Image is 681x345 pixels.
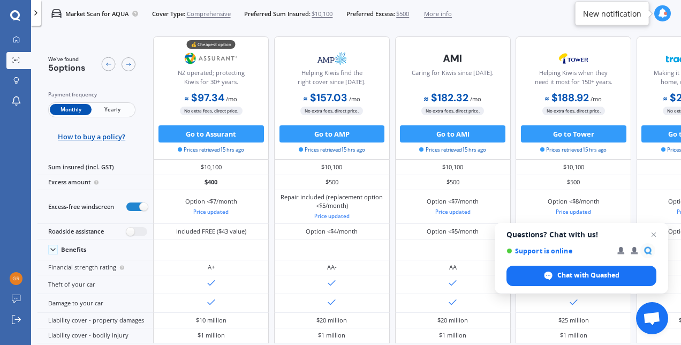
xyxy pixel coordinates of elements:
div: NZ operated; protecting Kiwis for 30+ years. [161,69,261,90]
div: Option <$5/month [427,227,479,236]
div: AA [449,263,457,272]
div: $500 [395,175,511,190]
button: Go to Assurant [158,125,264,142]
div: New notification [583,8,641,19]
span: / mo [226,95,237,103]
div: Benefits [61,246,87,253]
span: Close chat [647,228,660,241]
span: Monthly [50,104,92,115]
span: Prices retrieved 15 hrs ago [178,146,244,154]
div: $500 [516,175,631,190]
div: $400 [153,175,269,190]
div: $500 [274,175,390,190]
button: Go to Tower [521,125,626,142]
span: No extra fees, direct price. [421,107,484,115]
div: $10,100 [516,160,631,175]
b: $188.92 [545,91,589,104]
div: Price updated [281,212,383,221]
span: 5 options [48,62,86,73]
span: / mo [349,95,360,103]
div: Chat with Quashed [506,266,656,286]
div: Roadside assistance [37,224,153,239]
div: $10,100 [153,160,269,175]
span: / mo [591,95,602,103]
span: $10,100 [312,10,332,18]
div: Price updated [548,208,600,216]
div: Price updated [427,208,479,216]
div: $1 million [198,331,225,340]
img: AMP.webp [304,48,360,69]
span: Comprehensive [187,10,231,18]
span: How to buy a policy? [58,132,125,141]
div: Theft of your car [37,275,153,294]
button: Go to AMI [400,125,505,142]
div: Sum insured (incl. GST) [37,160,153,175]
span: No extra fees, direct price. [180,107,243,115]
div: $1 million [439,331,466,340]
div: Helping Kiwis find the right cover since [DATE]. [282,69,382,90]
span: More info [424,10,452,18]
div: Included FREE ($43 value) [176,227,246,236]
div: $10,100 [274,160,390,175]
div: Repair included (replacement option <$5/month) [281,193,383,220]
div: $10,100 [395,160,511,175]
div: Caring for Kiwis since [DATE]. [412,69,494,90]
span: No extra fees, direct price. [542,107,605,115]
div: Option <$7/month [185,197,237,216]
span: Preferred Excess: [346,10,395,18]
div: Option <$7/month [427,197,479,216]
div: Financial strength rating [37,260,153,275]
div: Damage to your car [37,294,153,313]
span: Prices retrieved 15 hrs ago [540,146,607,154]
b: $97.34 [185,91,224,104]
div: 💰 Cheapest option [187,40,236,49]
span: Chat with Quashed [557,271,619,280]
span: Preferred Sum Insured: [244,10,311,18]
span: Yearly [92,104,133,115]
span: Prices retrieved 15 hrs ago [419,146,486,154]
b: $157.03 [304,91,347,104]
div: Liability cover - property damages [37,313,153,328]
span: Cover Type: [152,10,185,18]
div: Open chat [636,302,668,334]
div: A+ [208,263,215,272]
div: Option <$8/month [548,197,600,216]
div: Option <$4/month [306,227,358,236]
div: AA- [327,263,337,272]
div: $20 million [437,316,468,325]
div: Helping Kiwis when they need it most for 150+ years. [523,69,624,90]
div: $10 million [196,316,226,325]
img: car.f15378c7a67c060ca3f3.svg [51,9,62,19]
div: Liability cover - bodily injury [37,328,153,343]
b: $182.32 [424,91,468,104]
span: Questions? Chat with us! [506,230,656,239]
div: Payment frequency [48,91,135,99]
p: Market Scan for AQUA [65,10,128,18]
img: Assurant.png [183,48,240,69]
div: $25 million [558,316,589,325]
span: Support is online [506,247,610,255]
div: Excess-free windscreen [37,190,153,224]
div: Price updated [185,208,237,216]
span: / mo [470,95,481,103]
span: $500 [396,10,409,18]
img: aa17929f07bfb30918644b77530da870 [10,272,22,285]
img: AMI-text-1.webp [425,48,481,69]
span: No extra fees, direct price. [300,107,363,115]
div: $1 million [318,331,345,340]
img: Tower.webp [545,48,602,69]
div: $1 million [560,331,587,340]
div: Excess amount [37,175,153,190]
span: We've found [48,56,86,63]
button: Go to AMP [279,125,385,142]
span: Prices retrieved 15 hrs ago [299,146,365,154]
div: $20 million [316,316,347,325]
